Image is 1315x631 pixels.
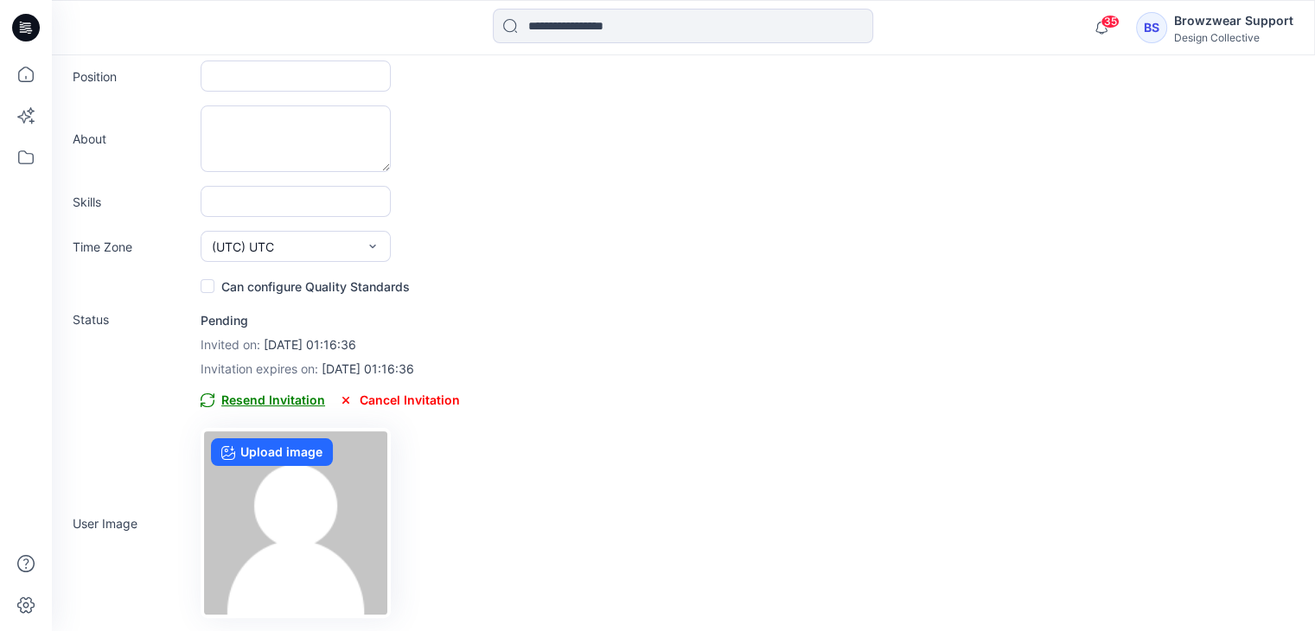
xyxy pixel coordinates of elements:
button: (UTC) UTC [201,231,391,262]
label: Position [73,67,194,86]
span: Invitation expires on: [201,361,318,376]
span: (UTC) UTC [212,238,274,256]
label: About [73,130,194,148]
p: [DATE] 01:16:36 [201,335,460,355]
span: Invited on: [201,337,260,352]
span: Resend Invitation [201,390,325,411]
div: Design Collective [1174,31,1293,44]
label: Time Zone [73,238,194,256]
p: [DATE] 01:16:36 [201,359,460,379]
span: 35 [1101,15,1120,29]
div: Browzwear Support [1174,10,1293,31]
label: Can configure Quality Standards [201,276,410,296]
label: User Image [73,514,194,532]
label: Upload image [211,438,333,466]
img: no-profile.png [204,431,387,615]
label: Skills [73,193,194,211]
p: Pending [201,310,460,331]
label: Status [73,310,194,328]
span: Cancel Invitation [339,390,460,411]
div: BS [1136,12,1167,43]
